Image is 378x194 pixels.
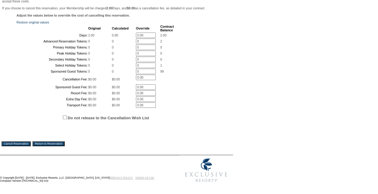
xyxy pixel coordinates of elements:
img: Exclusive Resorts [179,155,233,185]
b: Adjust the values below to override the cost of cancelling this reservation. [17,14,130,17]
span: $0.00 [112,103,120,107]
span: 0 [88,39,90,43]
span: $0.00 [88,77,96,81]
span: 0 [88,58,90,61]
label: Do not release to the Cancellation Wish List [68,116,149,120]
span: 2.00 [88,33,94,37]
td: Peak Holiday Tokens: [17,51,88,56]
td: Sponsored Guest Fee: [17,84,88,90]
span: 0.00 [112,33,118,37]
span: $0.00 [88,85,96,89]
span: 0 [88,52,90,55]
span: $0.00 [88,91,96,95]
td: Primary Holiday Tokens: [17,45,88,50]
input: Cancel Reservation [2,141,31,146]
td: Extra Day Fee: [17,96,88,102]
span: $0.00 [112,85,120,89]
b: Calculated [112,27,129,30]
span: 1 [160,64,162,67]
span: $0.00 [88,97,96,101]
b: Original [88,27,101,30]
b: $0.00 [127,6,135,10]
b: Override [136,27,149,30]
td: Transport Fee: [17,102,88,108]
td: Resort Fee: [17,90,88,96]
span: $0.00 [88,103,96,107]
td: Select Holiday Tokens: [17,63,88,68]
span: 2.00 [160,33,167,37]
span: 0 [112,45,114,49]
p: If you choose to cancel this reservation, your Membership will be charged Days, and as a cancella... [2,6,231,10]
span: 0 [88,64,90,67]
span: 0 [112,58,114,61]
span: 0 [88,70,90,73]
b: 2.00 [106,6,113,10]
span: 0 [112,64,114,67]
td: Sponsored Guest Tokens: [17,69,88,74]
span: 99 [160,70,164,73]
span: 0 [160,58,162,61]
td: Secondary Holiday Tokens: [17,57,88,62]
span: $0.00 [112,97,120,101]
span: 2 [160,39,162,43]
a: TERMS OF USE [135,176,154,179]
a: Restore original values [17,20,49,24]
b: Contract Balance [160,25,174,32]
a: PRIVACY POLICY [111,176,133,179]
span: 0 [160,52,162,55]
span: 0 [112,39,114,43]
span: 0 [88,45,90,49]
input: Return to Reservation [32,141,65,146]
span: $0.00 [112,91,120,95]
td: Advanced Reservation Tokens: [17,39,88,44]
span: $0.00 [112,77,120,81]
td: Days: [17,33,88,38]
span: 0 [160,45,162,49]
td: Cancellation Fee: [17,75,88,84]
span: 0 [112,70,114,73]
span: 0 [112,52,114,55]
